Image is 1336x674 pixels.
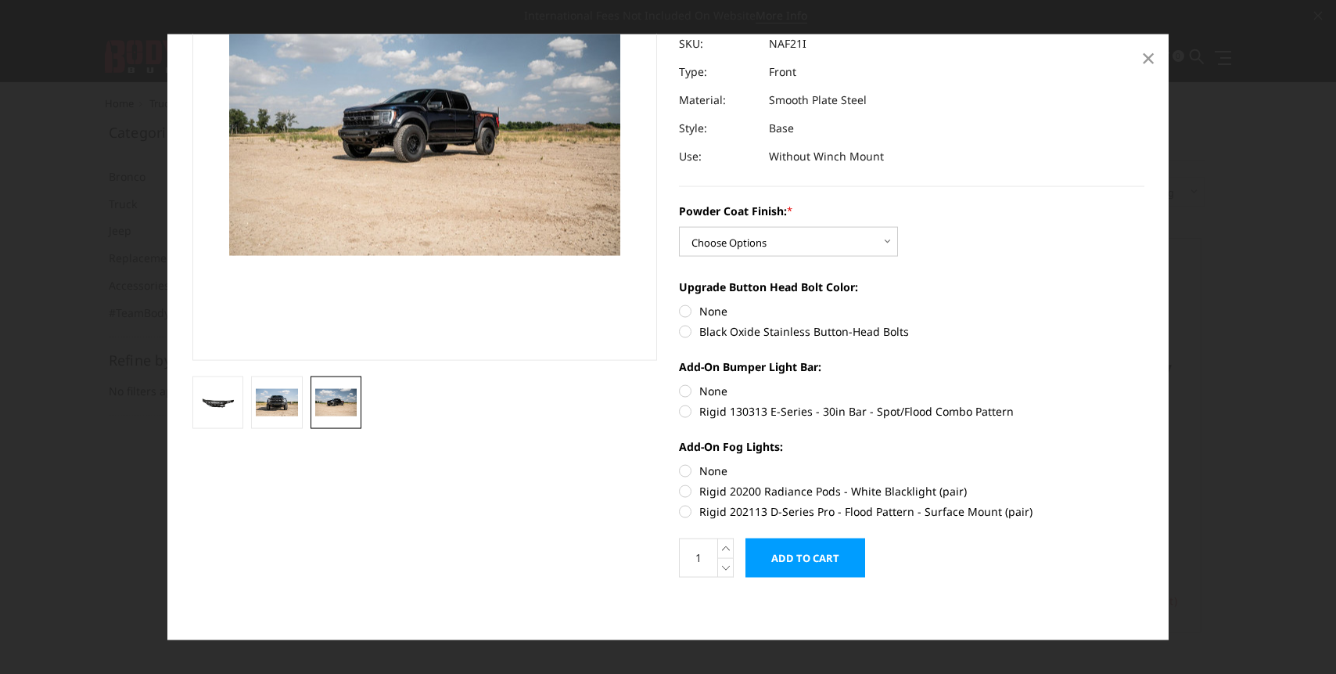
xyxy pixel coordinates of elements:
[769,142,884,170] dd: Without Winch Mount
[679,323,1144,339] label: Black Oxide Stainless Button-Head Bolts
[679,114,757,142] dt: Style:
[769,29,806,57] dd: NAF21I
[679,482,1144,499] label: Rigid 20200 Radiance Pods - White Blacklight (pair)
[769,114,794,142] dd: Base
[679,142,757,170] dt: Use:
[679,57,757,85] dt: Type:
[679,358,1144,374] label: Add-On Bumper Light Bar:
[679,402,1144,419] label: Rigid 130313 E-Series - 30in Bar - Spot/Flood Combo Pattern
[315,388,357,416] img: 2021-2025 Ford Raptor - Freedom Series - Base Front Bumper (non-winch)
[679,278,1144,294] label: Upgrade Button Head Bolt Color:
[1141,41,1155,74] span: ×
[679,202,1144,218] label: Powder Coat Finish:
[679,382,1144,398] label: None
[679,438,1144,454] label: Add-On Fog Lights:
[197,393,239,413] img: 2021-2025 Ford Raptor - Freedom Series - Base Front Bumper (non-winch)
[769,57,796,85] dd: Front
[679,29,757,57] dt: SKU:
[679,85,757,114] dt: Material:
[679,302,1144,319] label: None
[679,462,1144,478] label: None
[679,503,1144,519] label: Rigid 202113 D-Series Pro - Flood Pattern - Surface Mount (pair)
[1136,45,1161,70] a: Close
[256,388,298,416] img: 2021-2025 Ford Raptor - Freedom Series - Base Front Bumper (non-winch)
[745,538,865,577] input: Add to Cart
[769,85,867,114] dd: Smooth Plate Steel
